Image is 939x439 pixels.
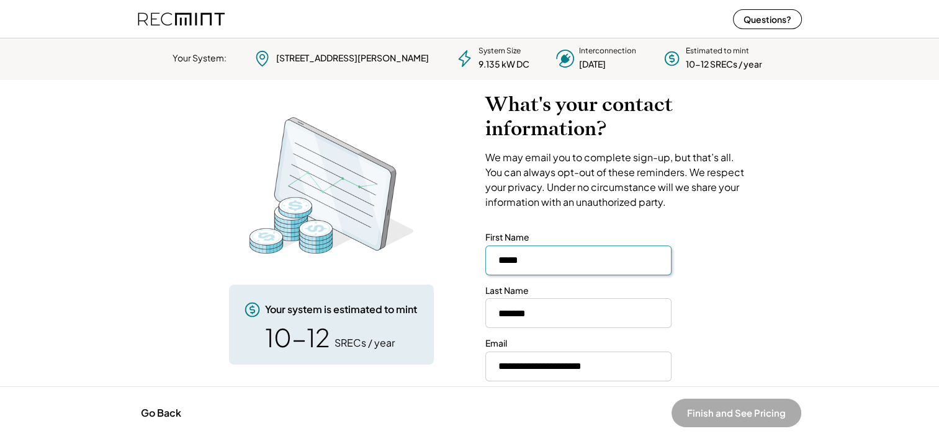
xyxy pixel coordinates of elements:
div: Your System: [173,52,227,64]
img: recmint-logotype%403x%20%281%29.jpeg [138,2,225,35]
button: Questions? [733,9,802,29]
h2: What's your contact information? [485,92,749,141]
img: RecMintArtboard%203%20copy%204.png [232,111,431,260]
div: SRECs / year [335,336,395,350]
div: [STREET_ADDRESS][PERSON_NAME] [276,52,429,64]
div: We may email you to complete sign-up, but that’s all. You can always opt-out of these reminders. ... [485,150,749,210]
div: 10-12 SRECs / year [686,58,762,71]
div: System Size [478,46,521,56]
div: Estimated to mint [686,46,749,56]
div: Interconnection [579,46,636,56]
button: Go Back [137,399,185,427]
div: [DATE] [579,58,606,71]
div: 9.135 kW DC [478,58,529,71]
div: Last Name [485,285,529,297]
div: Your system is estimated to mint [265,303,417,316]
div: First Name [485,231,529,244]
div: Email [485,337,507,350]
div: 10-12 [265,325,330,350]
button: Finish and See Pricing [672,399,801,427]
